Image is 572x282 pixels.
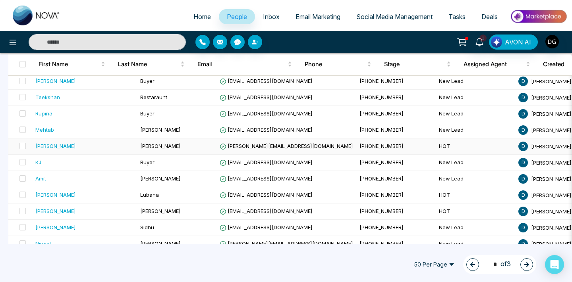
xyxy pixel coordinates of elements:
[191,53,298,75] th: Email
[479,35,487,42] span: 1
[35,93,60,101] div: Teekshan
[359,159,404,165] span: [PHONE_NUMBER]
[473,9,506,24] a: Deals
[489,259,511,270] span: of 3
[39,59,99,69] span: First Name
[436,122,515,138] td: New Lead
[35,109,52,117] div: Rupina
[436,203,515,220] td: HOT
[227,13,247,21] span: People
[505,37,531,47] span: AVON AI
[518,190,528,200] span: D
[140,224,154,230] span: Sidhu
[436,155,515,171] td: New Lead
[193,13,211,21] span: Home
[436,106,515,122] td: New Lead
[531,175,572,182] span: [PERSON_NAME]
[263,13,280,21] span: Inbox
[140,143,181,149] span: [PERSON_NAME]
[220,94,313,100] span: [EMAIL_ADDRESS][DOMAIN_NAME]
[457,53,537,75] th: Assigned Agent
[545,35,559,48] img: User Avatar
[359,208,404,214] span: [PHONE_NUMBER]
[220,78,313,84] span: [EMAIL_ADDRESS][DOMAIN_NAME]
[220,143,353,149] span: [PERSON_NAME][EMAIL_ADDRESS][DOMAIN_NAME]
[436,138,515,155] td: HOT
[220,240,353,247] span: [PERSON_NAME][EMAIL_ADDRESS][DOMAIN_NAME]
[518,223,528,232] span: D
[518,125,528,135] span: D
[140,159,155,165] span: Buyer
[35,191,76,199] div: [PERSON_NAME]
[470,35,489,48] a: 1
[140,127,181,133] span: [PERSON_NAME]
[35,77,76,85] div: [PERSON_NAME]
[436,187,515,203] td: HOT
[531,94,572,100] span: [PERSON_NAME]
[436,171,515,187] td: New Lead
[140,175,181,182] span: [PERSON_NAME]
[518,158,528,167] span: D
[436,73,515,90] td: New Lead
[448,13,466,21] span: Tasks
[359,224,404,230] span: [PHONE_NUMBER]
[518,174,528,184] span: D
[35,207,76,215] div: [PERSON_NAME]
[489,35,538,50] button: AVON AI
[384,59,445,69] span: Stage
[436,220,515,236] td: New Lead
[255,9,288,24] a: Inbox
[186,9,219,24] a: Home
[220,208,313,214] span: [EMAIL_ADDRESS][DOMAIN_NAME]
[140,208,181,214] span: [PERSON_NAME]
[220,192,313,198] span: [EMAIL_ADDRESS][DOMAIN_NAME]
[531,240,572,247] span: [PERSON_NAME]
[305,59,365,69] span: Phone
[518,109,528,119] span: D
[32,53,112,75] th: First Name
[518,207,528,216] span: D
[112,53,191,75] th: Last Name
[140,192,159,198] span: Lubana
[531,208,572,214] span: [PERSON_NAME]
[220,175,313,182] span: [EMAIL_ADDRESS][DOMAIN_NAME]
[220,224,313,230] span: [EMAIL_ADDRESS][DOMAIN_NAME]
[359,192,404,198] span: [PHONE_NUMBER]
[140,110,155,117] span: Buyer
[35,223,76,231] div: [PERSON_NAME]
[220,127,313,133] span: [EMAIL_ADDRESS][DOMAIN_NAME]
[378,53,457,75] th: Stage
[441,9,473,24] a: Tasks
[140,240,181,247] span: [PERSON_NAME]
[296,13,340,21] span: Email Marketing
[531,192,572,198] span: [PERSON_NAME]
[408,258,460,271] span: 50 Per Page
[436,236,515,252] td: New Lead
[35,126,54,134] div: Mehtab
[518,77,528,86] span: D
[35,240,51,247] div: Nirmal
[359,175,404,182] span: [PHONE_NUMBER]
[359,127,404,133] span: [PHONE_NUMBER]
[348,9,441,24] a: Social Media Management
[197,59,286,69] span: Email
[531,159,572,165] span: [PERSON_NAME]
[13,6,60,25] img: Nova CRM Logo
[359,110,404,117] span: [PHONE_NUMBER]
[531,78,572,84] span: [PERSON_NAME]
[140,78,155,84] span: Buyer
[220,110,313,117] span: [EMAIL_ADDRESS][DOMAIN_NAME]
[359,78,404,84] span: [PHONE_NUMBER]
[518,142,528,151] span: D
[359,143,404,149] span: [PHONE_NUMBER]
[531,127,572,133] span: [PERSON_NAME]
[356,13,433,21] span: Social Media Management
[531,110,572,117] span: [PERSON_NAME]
[531,224,572,230] span: [PERSON_NAME]
[518,239,528,249] span: D
[35,158,41,166] div: KJ
[359,94,404,100] span: [PHONE_NUMBER]
[140,94,167,100] span: Restaraunt
[219,9,255,24] a: People
[298,53,378,75] th: Phone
